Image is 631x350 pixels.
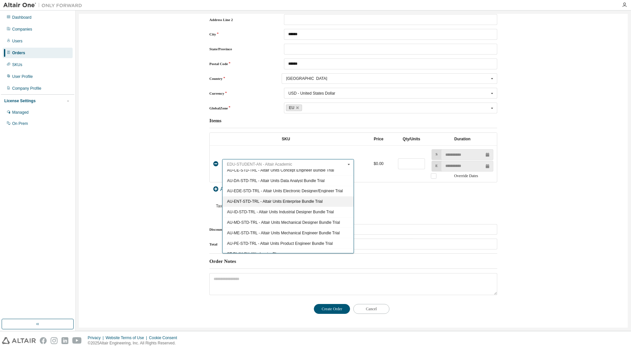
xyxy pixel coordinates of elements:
[284,103,497,113] div: GlobalZone
[209,242,273,247] label: Total
[209,32,273,37] label: City
[88,335,105,340] div: Privacy
[227,252,349,256] span: ST-PLAY-SU-AN - Inspire Play
[362,133,395,146] th: Price
[2,337,36,344] img: altair_logo.svg
[227,168,349,172] span: AU-CE-STD-TRL - Altair Units Concept Engineer Bundle Trial
[288,91,335,95] div: USD - United States Dollar
[12,50,25,56] div: Orders
[12,27,32,32] div: Companies
[12,38,22,44] div: Users
[209,46,273,52] label: State/Province
[395,133,428,146] th: Qty/Units
[227,210,349,214] span: AU-ID-STD-TRL - Altair Units Industrial Designer Bundle Trial
[12,15,32,20] div: Dashboard
[88,340,181,346] p: © 2025 Altair Engineering, Inc. All Rights Reserved.
[209,258,236,265] h3: Order Notes
[12,62,22,67] div: SKUs
[216,204,237,208] span: Tax Exempt
[209,105,273,111] label: GlobalZone
[209,227,273,232] label: Discount
[12,74,33,79] div: User Profile
[284,58,497,69] input: Postal Code
[282,73,497,84] div: Country
[40,337,47,344] img: facebook.svg
[105,335,149,340] div: Website Terms of Use
[227,242,349,245] span: AU-PE-STD-TRL - Altair Units Product Engineer Bundle Trial
[293,239,497,249] input: Total
[284,14,497,25] input: Address Line 2
[428,133,497,146] th: Duration
[227,231,349,235] span: AU-ME-STD-TRL - Altair Units Mechanical Engineer Bundle Trial
[4,98,35,104] div: License Settings
[209,91,273,96] label: Currency
[293,224,497,235] input: Discount
[362,146,395,182] td: $0.00
[209,61,273,66] label: Postal Code
[227,189,349,193] span: AU-EDE-STD-TRL - Altair Units Electronic Designer/Engineer Trial
[209,76,270,81] label: Country
[61,337,68,344] img: linkedin.svg
[286,105,302,111] a: EU
[286,77,489,81] div: [GEOGRAPHIC_DATA]
[227,221,349,224] span: AU-MD-STD-TRL - Altair Units Mechanical Designer Bundle Trial
[432,152,439,157] label: S
[431,173,494,179] label: Override Dates
[3,2,85,9] img: Altair One
[284,29,497,40] input: City
[12,121,28,126] div: On Prem
[314,304,350,314] button: Create Order
[210,133,362,146] th: SKU
[209,17,273,22] label: Address Line 2
[353,304,389,314] button: Cancel
[284,44,497,55] input: State/Province
[284,88,497,99] div: Currency
[209,117,222,124] h3: Items
[213,186,241,192] a: Add Item
[72,337,82,344] img: youtube.svg
[227,179,349,183] span: AU-DA-STD-TRL - Altair Units Data Analyst Bundle Trial
[432,163,439,168] label: E
[12,86,41,91] div: Company Profile
[227,200,349,204] span: AU-ENT-STD-TRL - Altair Units Enterprise Bundle Trial
[12,110,29,115] div: Managed
[51,337,58,344] img: instagram.svg
[149,335,181,340] div: Cookie Consent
